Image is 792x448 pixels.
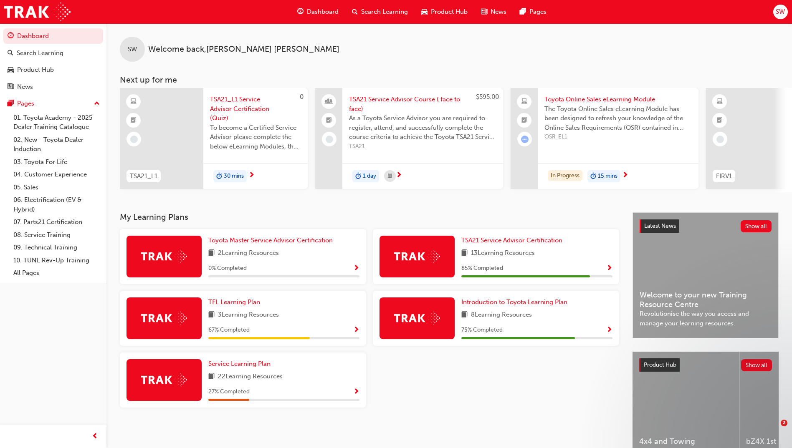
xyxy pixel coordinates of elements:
img: Trak [4,3,71,21]
span: 4x4 and Towing [639,437,732,446]
a: Latest NewsShow allWelcome to your new Training Resource CentreRevolutionise the way you access a... [633,212,779,338]
span: TSA21 Service Advisor Course ( face to face) [349,95,496,113]
a: Product HubShow all [639,358,772,372]
span: Toyota Master Service Advisor Certification [208,237,333,244]
span: 13 Learning Resources [471,248,535,259]
a: Search Learning [3,45,103,61]
a: news-iconNews [474,3,513,20]
span: search-icon [352,7,358,17]
img: Trak [394,250,440,263]
span: booktick-icon [326,115,332,126]
span: 0 [300,93,304,101]
span: learningRecordVerb_NONE-icon [326,136,333,143]
span: learningRecordVerb_ATTEMPT-icon [521,136,529,143]
span: OSR-EL1 [544,132,692,142]
span: TSA21_L1 [130,171,157,181]
span: Show Progress [353,327,359,334]
a: 03. Toyota For Life [10,156,103,169]
span: guage-icon [8,33,14,40]
span: TSA21 [349,142,496,151]
span: up-icon [94,98,100,109]
span: book-icon [208,372,215,382]
span: $595.00 [476,93,499,101]
span: 85 % Completed [461,264,503,273]
span: As a Toyota Service Advisor you are required to register, attend, and successfully complete the c... [349,113,496,142]
span: prev-icon [92,431,98,442]
a: News [3,79,103,95]
a: Toyota Online Sales eLearning ModuleThe Toyota Online Sales eLearning Module has been designed to... [511,88,698,189]
span: Welcome to your new Training Resource Centre [640,290,772,309]
span: Dashboard [307,7,339,17]
button: Show Progress [353,263,359,274]
a: TFL Learning Plan [208,297,263,307]
a: 07. Parts21 Certification [10,216,103,229]
span: search-icon [8,50,13,57]
a: 09. Technical Training [10,241,103,254]
span: learningRecordVerb_NONE-icon [130,136,138,143]
a: All Pages [10,267,103,279]
span: Pages [529,7,547,17]
span: book-icon [461,310,468,320]
span: 22 Learning Resources [218,372,283,382]
a: pages-iconPages [513,3,553,20]
a: 04. Customer Experience [10,168,103,181]
a: search-iconSearch Learning [345,3,415,20]
span: News [491,7,506,17]
span: news-icon [8,83,14,91]
a: 02. New - Toyota Dealer Induction [10,133,103,156]
div: News [17,82,33,92]
span: SW [128,45,137,54]
span: duration-icon [216,171,222,182]
span: duration-icon [355,171,361,182]
span: 30 mins [224,171,244,181]
span: SW [776,7,785,17]
span: Introduction to Toyota Learning Plan [461,298,567,306]
span: pages-icon [8,100,14,108]
span: duration-icon [590,171,596,182]
span: 75 % Completed [461,325,503,335]
h3: Next up for me [106,75,792,85]
a: Dashboard [3,28,103,44]
span: Welcome back , [PERSON_NAME] [PERSON_NAME] [148,45,339,54]
span: learningResourceType_ELEARNING-icon [131,96,137,107]
span: TFL Learning Plan [208,298,260,306]
a: Toyota Master Service Advisor Certification [208,236,336,245]
a: 01. Toyota Academy - 2025 Dealer Training Catalogue [10,111,103,133]
span: Service Learning Plan [208,360,271,367]
span: 67 % Completed [208,325,250,335]
span: next-icon [396,172,402,179]
a: Service Learning Plan [208,359,274,369]
a: Product Hub [3,62,103,78]
button: Show Progress [353,387,359,397]
a: Latest NewsShow all [640,219,772,233]
div: Pages [17,99,34,108]
a: TSA21 Service Advisor Certification [461,236,566,245]
span: Show Progress [606,327,612,334]
button: DashboardSearch LearningProduct HubNews [3,27,103,96]
span: Toyota Online Sales eLearning Module [544,95,692,104]
span: Show Progress [606,265,612,272]
span: The Toyota Online Sales eLearning Module has been designed to refresh your knowledge of the Onlin... [544,104,692,133]
a: car-iconProduct Hub [415,3,474,20]
iframe: Intercom live chat [764,420,784,440]
span: FIRV1 [716,171,732,181]
span: TSA21_L1 Service Advisor Certification (Quiz) [210,95,301,123]
span: To become a Certified Service Advisor please complete the below eLearning Modules, the Service Ad... [210,123,301,151]
button: Pages [3,96,103,111]
a: 06. Electrification (EV & Hybrid) [10,194,103,216]
a: 0TSA21_L1TSA21_L1 Service Advisor Certification (Quiz)To become a Certified Service Advisor pleas... [120,88,308,189]
span: guage-icon [297,7,304,17]
span: book-icon [208,310,215,320]
button: Show all [741,359,772,371]
a: Introduction to Toyota Learning Plan [461,297,571,307]
span: Latest News [644,222,676,229]
span: learningResourceType_ELEARNING-icon [717,96,723,107]
span: 1 day [363,171,376,181]
span: car-icon [421,7,428,17]
span: booktick-icon [131,115,137,126]
span: book-icon [461,248,468,259]
button: Show Progress [353,325,359,335]
span: 2 [781,420,787,426]
span: 0 % Completed [208,264,247,273]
